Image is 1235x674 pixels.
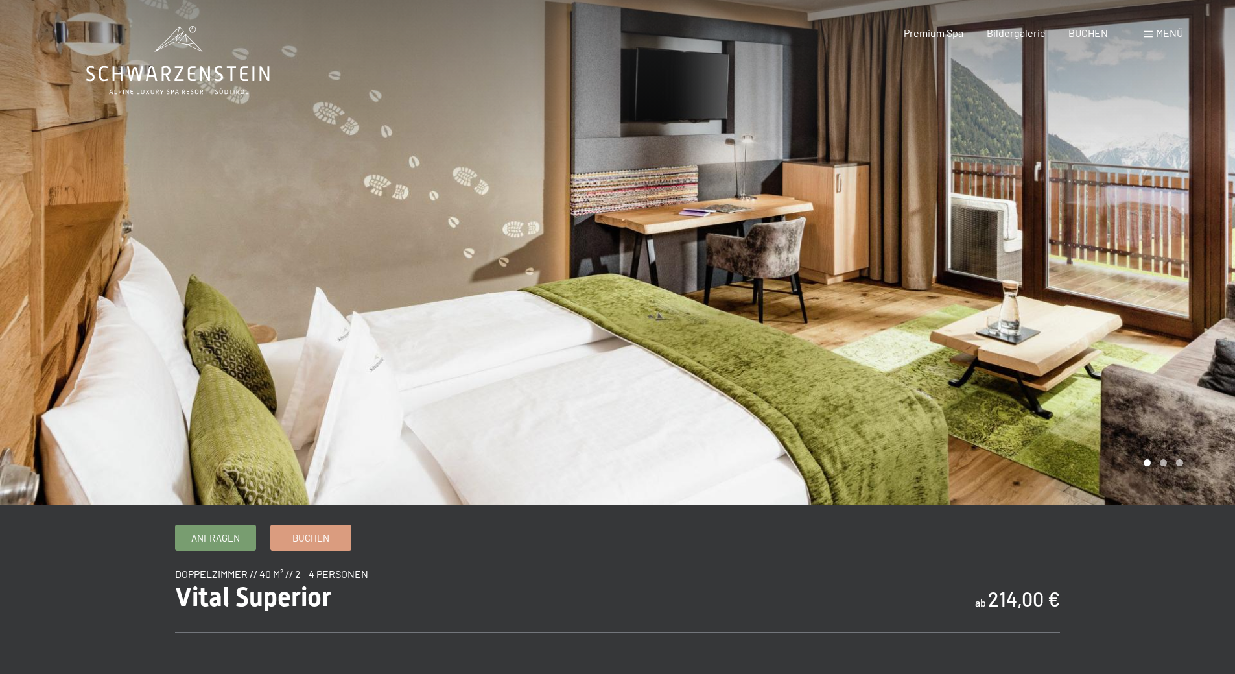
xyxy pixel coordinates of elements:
[176,525,255,550] a: Anfragen
[988,587,1060,610] b: 214,00 €
[175,582,331,612] span: Vital Superior
[1156,27,1183,39] span: Menü
[904,27,963,39] a: Premium Spa
[1068,27,1108,39] a: BUCHEN
[975,596,986,608] span: ab
[292,531,329,545] span: Buchen
[175,568,368,580] span: Doppelzimmer // 40 m² // 2 - 4 Personen
[987,27,1046,39] a: Bildergalerie
[271,525,351,550] a: Buchen
[191,531,240,545] span: Anfragen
